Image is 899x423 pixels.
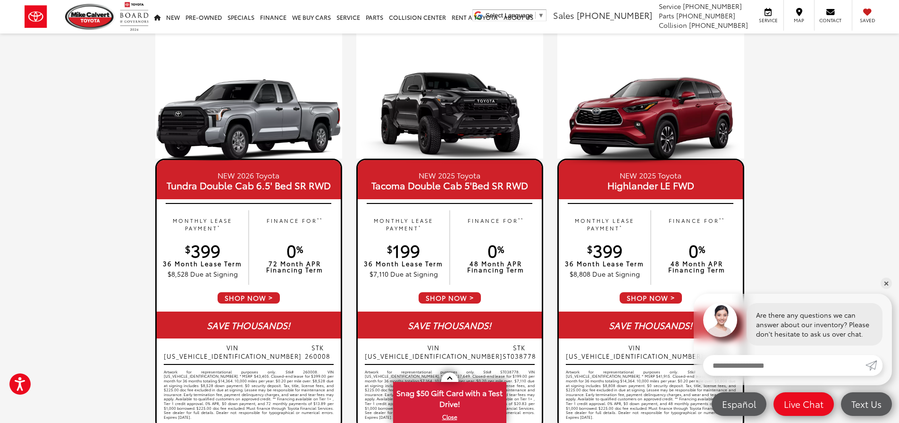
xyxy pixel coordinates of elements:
[185,238,220,262] span: 399
[563,269,646,279] p: $8,808 Due at Signing
[698,242,705,255] sup: %
[155,31,342,423] a: NEW 2026 Toyota Tundra Double Cab 6.5' Bed SR RWD MONTHLY LEASE PAYMENT* $399 36 Month Lease Term...
[676,11,735,20] span: [PHONE_NUMBER]
[703,355,865,376] input: Enter your message
[487,238,504,262] span: 0
[857,17,878,24] span: Saved
[683,1,742,11] span: [PHONE_NUMBER]
[454,261,537,273] p: 48 Month APR Financing Term
[161,217,244,232] p: MONTHLY LEASE PAYMENT
[217,291,281,305] span: SHOP NOW
[703,303,737,337] img: Agent profile photo
[689,20,748,30] span: [PHONE_NUMBER]
[553,9,574,21] span: Sales
[659,1,681,11] span: Service
[497,242,504,255] sup: %
[253,261,336,273] p: 72 Month APR Financing Term
[789,17,809,24] span: Map
[164,180,334,190] span: Tundra Double Cab 6.5' Bed SR RWD
[161,269,244,279] p: $8,528 Due at Signing
[847,398,886,410] span: Text Us
[365,180,535,190] span: Tacoma Double Cab 5'Bed SR RWD
[155,71,342,165] img: 26_Tundra_SR_Double_Cab_6.5_Bed_Celestial_Silver_Metallic_Left
[185,242,191,255] sup: $
[655,261,738,273] p: 48 Month APR Financing Term
[362,261,445,267] p: 36 Month Lease Term
[563,261,646,267] p: 36 Month Lease Term
[717,398,761,410] span: Español
[659,11,674,20] span: Parts
[365,169,535,180] small: NEW 2025 Toyota
[394,383,505,412] span: Snag $50 Gift Card with a Test Drive!
[538,12,544,19] span: ▼
[747,303,882,346] div: Are there any questions we can answer about our inventory? Please don't hesitate to ask us over c...
[65,4,115,30] img: Mike Calvert Toyota
[302,343,334,360] span: STK 260008
[563,217,646,232] p: MONTHLY LEASE PAYMENT
[566,180,736,190] span: Highlander LE FWD
[587,242,593,255] sup: $
[689,238,705,262] span: 0
[356,71,543,165] img: 25_Tacoma_TRD_Pro_Black_Right
[253,217,336,232] p: FINANCE FOR
[362,269,445,279] p: $7,110 Due at Signing
[286,238,303,262] span: 0
[296,242,303,255] sup: %
[358,312,542,338] div: SAVE THOUSANDS!
[356,31,543,423] a: NEW 2025 Toyota Tacoma Double Cab 5'Bed SR RWD MONTHLY LEASE PAYMENT* $199 36 Month Lease Term $7...
[779,398,828,410] span: Live Chat
[454,217,537,232] p: FINANCE FOR
[587,238,622,262] span: 399
[577,9,652,21] span: [PHONE_NUMBER]
[841,392,892,416] a: Text Us
[865,355,882,376] a: Submit
[362,217,445,232] p: MONTHLY LEASE PAYMENT
[164,343,302,360] span: VIN [US_VEHICLE_IDENTIFICATION_NUMBER]
[559,312,743,338] div: SAVE THOUSANDS!
[164,169,334,180] small: NEW 2026 Toyota
[819,17,841,24] span: Contact
[161,261,244,267] p: 36 Month Lease Term
[157,312,341,338] div: SAVE THOUSANDS!
[655,217,738,232] p: FINANCE FOR
[659,20,687,30] span: Collision
[418,291,482,305] span: SHOP NOW
[773,392,834,416] a: Live Chat
[557,31,744,423] a: NEW 2025 Toyota Highlander LE FWD MONTHLY LEASE PAYMENT* $399 36 Month Lease Term $8,808 Due at S...
[365,343,503,360] span: VIN [US_VEHICLE_IDENTIFICATION_NUMBER]
[503,343,536,360] span: STK ST038778
[566,169,736,180] small: NEW 2025 Toyota
[387,242,393,255] sup: $
[757,17,779,24] span: Service
[712,392,766,416] a: Español
[619,291,683,305] span: SHOP NOW
[566,343,704,360] span: VIN [US_VEHICLE_IDENTIFICATION_NUMBER]
[557,71,744,165] img: 25_Highlander_XLE_Ruby_Red_Pearl_Left
[387,238,420,262] span: 199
